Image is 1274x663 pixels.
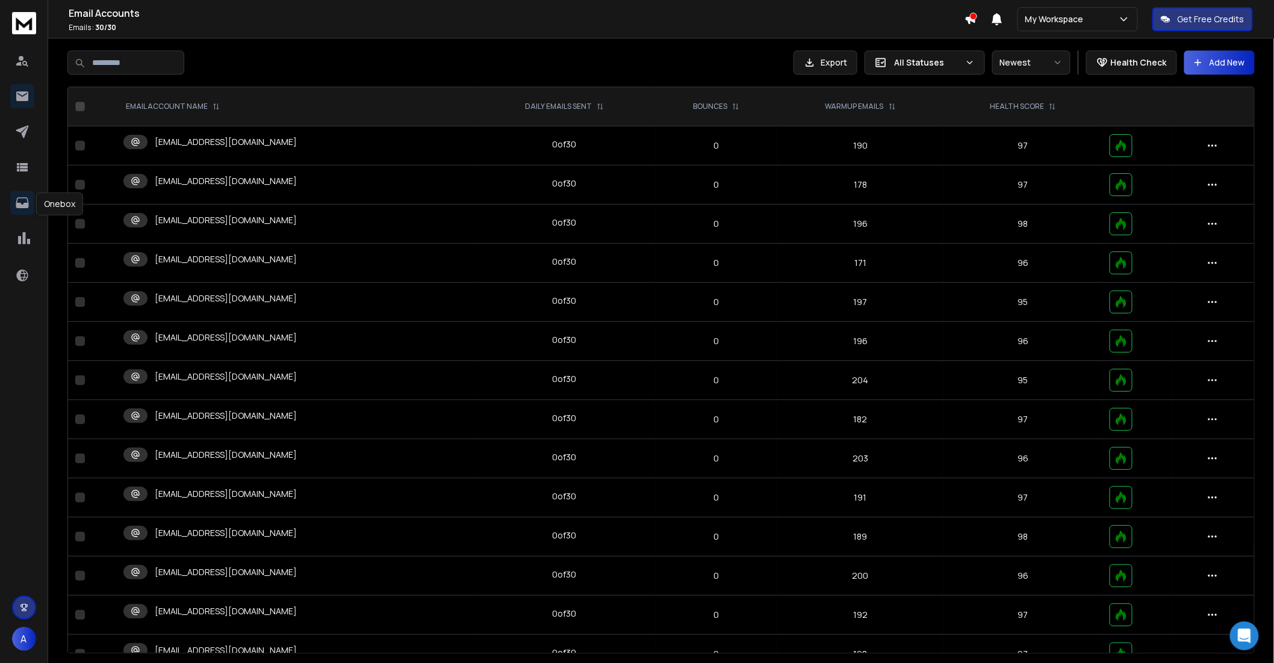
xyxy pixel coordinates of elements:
td: 178 [777,165,943,205]
p: [EMAIL_ADDRESS][DOMAIN_NAME] [155,449,297,461]
p: [EMAIL_ADDRESS][DOMAIN_NAME] [155,371,297,383]
td: 200 [777,557,943,596]
td: 204 [777,361,943,400]
td: 189 [777,517,943,557]
td: 95 [943,361,1102,400]
td: 190 [777,126,943,165]
div: Open Intercom Messenger [1230,621,1259,650]
p: [EMAIL_ADDRESS][DOMAIN_NAME] [155,253,297,265]
div: 0 of 30 [553,529,577,541]
p: [EMAIL_ADDRESS][DOMAIN_NAME] [155,331,297,344]
button: Export [794,51,857,75]
img: logo [12,12,36,34]
td: 98 [943,517,1102,557]
p: Emails : [69,23,965,32]
p: Health Check [1111,57,1167,69]
p: [EMAIL_ADDRESS][DOMAIN_NAME] [155,410,297,422]
td: 171 [777,244,943,283]
td: 96 [943,244,1102,283]
td: 196 [777,322,943,361]
p: 0 [663,179,770,191]
p: [EMAIL_ADDRESS][DOMAIN_NAME] [155,488,297,500]
p: All Statuses [894,57,960,69]
p: 0 [663,413,770,425]
p: 0 [663,296,770,308]
td: 97 [943,126,1102,165]
p: [EMAIL_ADDRESS][DOMAIN_NAME] [155,527,297,539]
td: 197 [777,283,943,322]
td: 97 [943,478,1102,517]
div: 0 of 30 [553,647,577,659]
p: HEALTH SCORE [990,102,1044,111]
td: 191 [777,478,943,517]
td: 203 [777,439,943,478]
div: 0 of 30 [553,490,577,502]
p: 0 [663,140,770,152]
td: 192 [777,596,943,635]
button: A [12,627,36,651]
button: Health Check [1086,51,1177,75]
p: [EMAIL_ADDRESS][DOMAIN_NAME] [155,292,297,304]
td: 97 [943,165,1102,205]
p: My Workspace [1025,13,1089,25]
div: 0 of 30 [553,177,577,190]
div: 0 of 30 [553,334,577,346]
p: [EMAIL_ADDRESS][DOMAIN_NAME] [155,605,297,617]
h1: Email Accounts [69,6,965,20]
p: 0 [663,570,770,582]
div: 0 of 30 [553,217,577,229]
span: 30 / 30 [95,22,116,32]
div: EMAIL ACCOUNT NAME [126,102,220,111]
div: 0 of 30 [553,608,577,620]
p: [EMAIL_ADDRESS][DOMAIN_NAME] [155,214,297,226]
p: 0 [663,492,770,504]
td: 98 [943,205,1102,244]
button: Get Free Credits [1152,7,1253,31]
div: 0 of 30 [553,451,577,463]
td: 95 [943,283,1102,322]
div: Onebox [36,193,83,215]
p: [EMAIL_ADDRESS][DOMAIN_NAME] [155,566,297,578]
p: DAILY EMAILS SENT [525,102,592,111]
button: Newest [992,51,1070,75]
div: 0 of 30 [553,412,577,424]
p: 0 [663,335,770,347]
td: 182 [777,400,943,439]
div: 0 of 30 [553,295,577,307]
td: 97 [943,400,1102,439]
div: 0 of 30 [553,256,577,268]
p: 0 [663,218,770,230]
p: [EMAIL_ADDRESS][DOMAIN_NAME] [155,175,297,187]
td: 96 [943,439,1102,478]
td: 196 [777,205,943,244]
p: 0 [663,452,770,464]
div: 0 of 30 [553,138,577,150]
p: 0 [663,648,770,660]
p: 0 [663,257,770,269]
td: 96 [943,322,1102,361]
td: 97 [943,596,1102,635]
p: [EMAIL_ADDRESS][DOMAIN_NAME] [155,644,297,656]
p: [EMAIL_ADDRESS][DOMAIN_NAME] [155,136,297,148]
p: 0 [663,531,770,543]
p: 0 [663,609,770,621]
td: 96 [943,557,1102,596]
button: Add New [1184,51,1255,75]
p: 0 [663,374,770,386]
div: 0 of 30 [553,373,577,385]
p: Get Free Credits [1178,13,1244,25]
p: WARMUP EMAILS [825,102,884,111]
p: BOUNCES [693,102,727,111]
div: 0 of 30 [553,569,577,581]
